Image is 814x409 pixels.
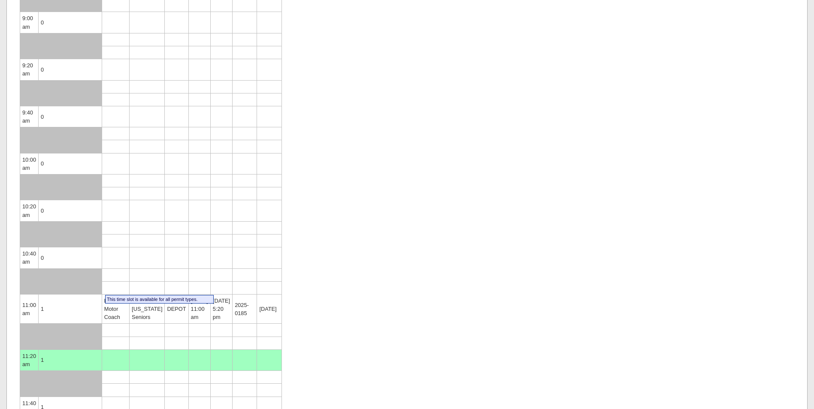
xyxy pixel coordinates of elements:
[20,349,39,370] td: 11:20 am
[107,297,197,302] td: This time slot is available for all permit types.
[102,294,129,324] td: Preferred Motor Coach
[210,294,232,324] td: [DATE] 5:20 pm
[41,357,44,363] font: 1
[41,66,44,73] font: 0
[41,114,44,120] font: 0
[165,294,188,324] td: DEPOT
[41,160,44,167] font: 0
[188,294,210,324] td: [DATE] 11:00 am
[41,208,44,214] font: 0
[20,294,39,324] td: 11:00 am
[20,247,39,268] td: 10:40 am
[20,106,39,127] td: 9:40 am
[20,12,39,33] td: 9:00 am
[20,153,39,174] td: 10:00 am
[20,200,39,221] td: 10:20 am
[257,294,282,324] td: [DATE]
[20,59,39,80] td: 9:20 am
[130,294,165,324] td: West [US_STATE] Seniors
[41,19,44,26] font: 0
[41,306,44,312] font: 1
[41,255,44,261] font: 0
[233,294,257,324] td: 2025-0185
